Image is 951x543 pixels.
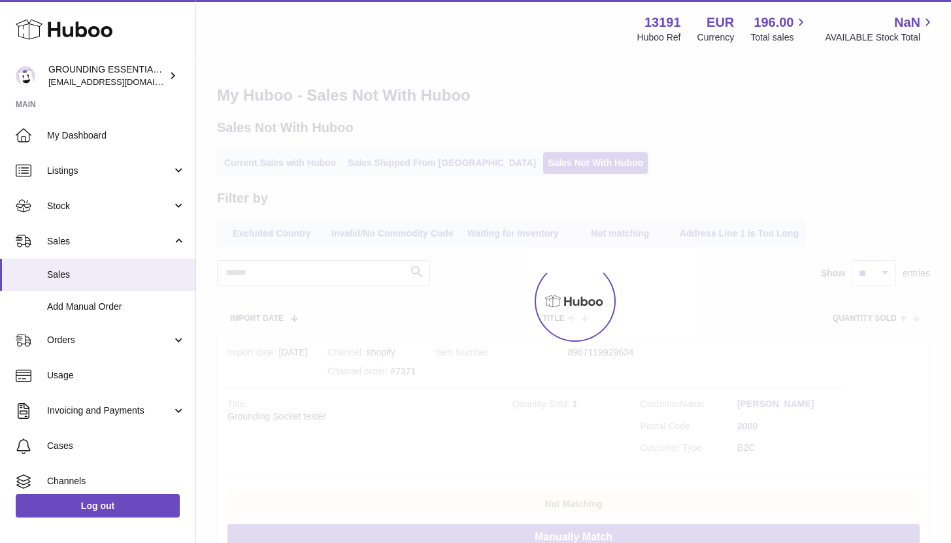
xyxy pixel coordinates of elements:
strong: EUR [707,14,734,31]
span: Add Manual Order [47,301,186,313]
strong: 13191 [644,14,681,31]
a: NaN AVAILABLE Stock Total [825,14,935,44]
div: Currency [697,31,735,44]
span: AVAILABLE Stock Total [825,31,935,44]
a: 196.00 Total sales [750,14,809,44]
span: Invoicing and Payments [47,404,172,417]
span: Orders [47,334,172,346]
span: 196.00 [754,14,793,31]
div: GROUNDING ESSENTIALS INTERNATIONAL SLU [48,63,166,88]
span: Sales [47,269,186,281]
a: Log out [16,494,180,518]
div: Huboo Ref [637,31,681,44]
span: Usage [47,369,186,382]
span: Sales [47,235,172,248]
span: NaN [894,14,920,31]
span: Listings [47,165,172,177]
span: [EMAIL_ADDRESS][DOMAIN_NAME] [48,76,192,87]
img: espenwkopperud@gmail.com [16,66,35,86]
span: My Dashboard [47,129,186,142]
span: Total sales [750,31,809,44]
span: Channels [47,475,186,487]
span: Cases [47,440,186,452]
span: Stock [47,200,172,212]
